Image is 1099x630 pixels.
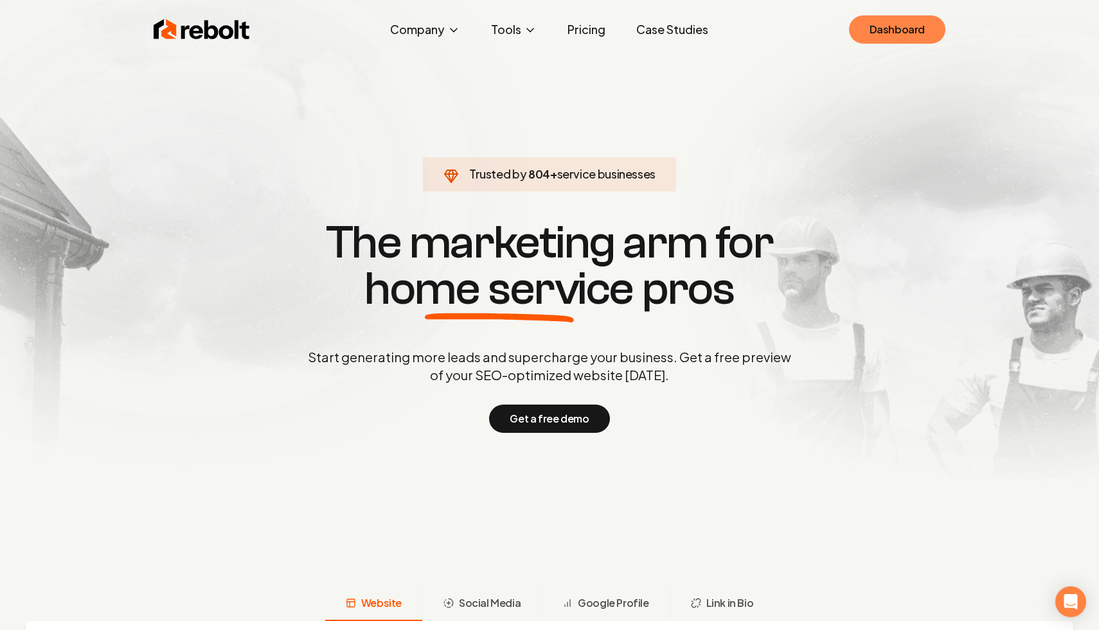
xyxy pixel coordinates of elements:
[626,17,719,42] a: Case Studies
[469,166,526,181] span: Trusted by
[459,595,521,611] span: Social Media
[1055,586,1086,617] div: Open Intercom Messenger
[241,220,858,312] h1: The marketing arm for pros
[422,588,541,621] button: Social Media
[361,595,402,611] span: Website
[364,266,634,312] span: home service
[706,595,754,611] span: Link in Bio
[557,17,616,42] a: Pricing
[154,17,250,42] img: Rebolt Logo
[325,588,422,621] button: Website
[557,166,656,181] span: service businesses
[380,17,470,42] button: Company
[528,165,550,183] span: 804
[849,15,945,44] a: Dashboard
[670,588,774,621] button: Link in Bio
[481,17,547,42] button: Tools
[305,348,794,384] p: Start generating more leads and supercharge your business. Get a free preview of your SEO-optimiz...
[550,166,557,181] span: +
[541,588,669,621] button: Google Profile
[578,595,648,611] span: Google Profile
[489,405,609,433] button: Get a free demo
